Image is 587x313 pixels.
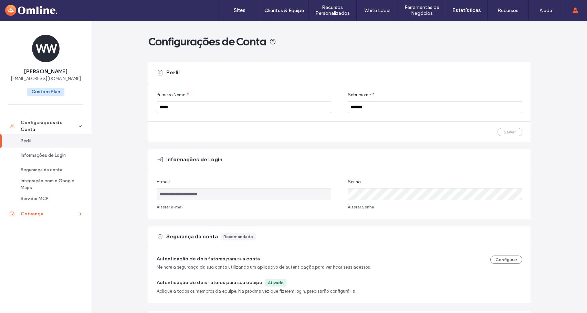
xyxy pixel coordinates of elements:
label: Recursos [497,8,518,13]
label: Ferramentas de Negócios [398,4,446,16]
button: Alterar e-mail [157,203,184,211]
label: Estatísticas [452,7,481,13]
input: Primeiro Nome [157,101,331,113]
span: Melhore a segurança da sua conta utilizando um aplicativo de autenticação para verificar seus ace... [157,264,371,271]
button: Configurar [490,256,522,264]
label: Sites [234,7,245,13]
span: Primeiro Nome [157,91,185,98]
span: Configurações de Conta [148,35,266,48]
div: Informações de Login [21,152,77,159]
span: [PERSON_NAME] [24,68,67,75]
input: Sobrenome [348,101,522,113]
label: Ajuda [539,8,552,13]
label: Recursos Personalizados [308,4,356,16]
span: Autenticação de dois fatores para sua conta [157,256,260,262]
button: Alterar Senha [348,203,374,211]
span: Custom Plan [27,88,64,96]
span: Informações de Login [166,156,222,163]
span: Aplique a todos os membros da equipe. Na próxima vez que fizerem login, precisarão configurá-la. [157,288,356,295]
input: E-mail [157,188,331,200]
input: Senha [348,188,522,200]
span: Autenticação de dois fatores para sua equipe [157,280,262,285]
div: Segurança da conta [21,166,77,173]
span: Sobrenome [348,91,371,98]
span: Perfil [166,69,180,76]
span: Segurança da conta [166,233,218,240]
div: Integração com o Google Maps [21,177,77,191]
div: Configurações de Conta [21,119,77,133]
span: E-mail [157,179,170,185]
label: White Label [364,8,390,13]
div: WW [32,35,60,62]
div: Recomendado [223,234,253,240]
span: Help [15,5,30,11]
div: Ativado [268,280,284,286]
label: Clientes & Equipe [264,8,304,13]
div: Servidor MCP [21,195,77,202]
div: Perfil [21,138,77,144]
span: [EMAIL_ADDRESS][DOMAIN_NAME] [11,75,81,82]
div: Cobrança [21,211,77,217]
span: Senha [348,179,361,185]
